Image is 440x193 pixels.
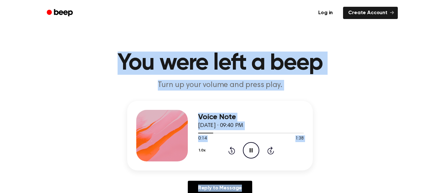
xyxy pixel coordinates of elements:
[343,7,398,19] a: Create Account
[312,5,339,20] a: Log in
[198,145,208,156] button: 1.0x
[96,80,344,91] p: Turn up your volume and press play.
[42,7,79,19] a: Beep
[198,113,304,121] h3: Voice Note
[198,135,206,142] span: 0:14
[55,52,385,75] h1: You were left a beep
[295,135,304,142] span: 1:38
[198,123,243,129] span: [DATE] · 09:40 PM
